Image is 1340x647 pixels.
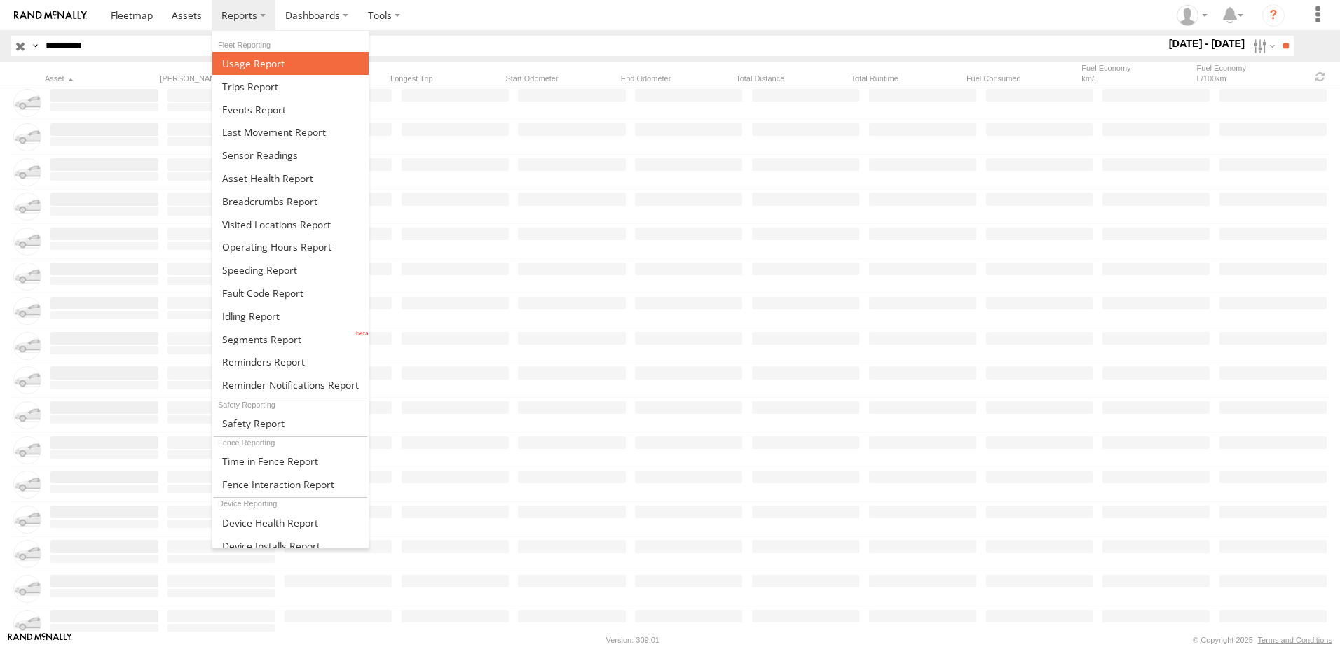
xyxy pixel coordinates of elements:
div: km/L [1081,74,1191,83]
div: Total Distance [736,74,845,83]
a: Asset Operating Hours Report [212,235,369,258]
a: Device Installs Report [212,534,369,557]
label: [DATE] - [DATE] [1166,36,1248,51]
div: End Odometer [621,74,730,83]
a: Service Reminder Notifications Report [212,373,369,396]
a: Visited Locations Report [212,213,369,236]
div: Longest Trip [390,74,500,83]
a: Usage Report [212,52,369,75]
div: Total Runtime [852,74,961,83]
i: ? [1262,4,1285,27]
a: Visit our Website [8,633,72,647]
label: Search Filter Options [1247,36,1278,56]
a: Asset Health Report [212,167,369,190]
div: Version: 309.01 [606,636,659,644]
a: Full Events Report [212,98,369,121]
a: Idling Report [212,305,369,328]
img: rand-logo.svg [14,11,87,20]
a: Last Movement Report [212,120,369,144]
a: Fleet Speed Report [212,258,369,281]
div: Fuel Economy [1081,63,1191,83]
div: Fuel Economy [1197,63,1306,83]
div: © Copyright 2025 - [1193,636,1332,644]
a: Fence Interaction Report [212,473,369,496]
a: Terms and Conditions [1258,636,1332,644]
div: Fuel Consumed [966,74,1076,83]
div: Start Odometer [505,74,615,83]
a: Segments Report [212,328,369,351]
span: Refresh [1312,70,1329,83]
label: Search Query [29,36,41,56]
a: Sensor Readings [212,144,369,167]
div: L/100km [1197,74,1306,83]
div: Click to Sort [45,74,154,83]
div: Zaid Abu Manneh [1172,5,1212,26]
a: Breadcrumbs Report [212,190,369,213]
a: Fault Code Report [212,281,369,305]
a: Safety Report [212,412,369,435]
a: Device Health Report [212,511,369,534]
div: [PERSON_NAME]/Make [160,74,269,83]
a: Trips Report [212,75,369,98]
a: Time in Fences Report [212,450,369,473]
a: Reminders Report [212,351,369,374]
